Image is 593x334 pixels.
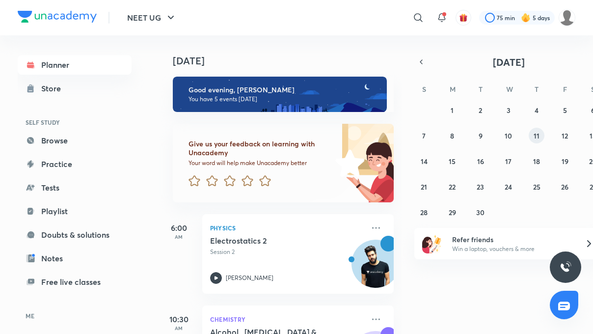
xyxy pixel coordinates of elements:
a: Doubts & solutions [18,225,132,245]
abbr: Sunday [422,84,426,94]
p: Win a laptop, vouchers & more [452,245,573,253]
abbr: September 28, 2025 [420,208,428,217]
p: You have 5 events [DATE] [189,95,378,103]
a: Notes [18,249,132,268]
button: September 11, 2025 [529,128,544,143]
abbr: September 21, 2025 [421,182,427,192]
button: September 1, 2025 [444,102,460,118]
abbr: September 15, 2025 [449,157,456,166]
abbr: September 10, 2025 [505,131,512,140]
abbr: September 25, 2025 [533,182,540,192]
p: Physics [210,222,364,234]
img: evening [173,77,387,112]
abbr: Tuesday [479,84,483,94]
button: September 8, 2025 [444,128,460,143]
button: September 14, 2025 [416,153,432,169]
button: September 12, 2025 [557,128,573,143]
button: September 30, 2025 [473,204,488,220]
a: Playlist [18,201,132,221]
a: Free live classes [18,272,132,292]
button: September 7, 2025 [416,128,432,143]
abbr: September 17, 2025 [505,157,512,166]
abbr: September 23, 2025 [477,182,484,192]
button: September 15, 2025 [444,153,460,169]
button: September 3, 2025 [501,102,516,118]
abbr: September 4, 2025 [535,106,539,115]
button: September 19, 2025 [557,153,573,169]
h5: Electrostatics 2 [210,236,332,246]
abbr: September 18, 2025 [533,157,540,166]
h6: SELF STUDY [18,114,132,131]
img: ttu [560,261,571,273]
h5: 6:00 [159,222,198,234]
abbr: September 7, 2025 [422,131,426,140]
button: September 29, 2025 [444,204,460,220]
button: [DATE] [428,55,589,69]
abbr: September 29, 2025 [449,208,456,217]
abbr: September 19, 2025 [562,157,568,166]
img: joshitha sivakumar [559,9,575,26]
a: Tests [18,178,132,197]
abbr: Thursday [535,84,539,94]
abbr: September 12, 2025 [562,131,568,140]
button: September 4, 2025 [529,102,544,118]
div: Store [41,83,67,94]
h6: Give us your feedback on learning with Unacademy [189,139,332,157]
abbr: September 11, 2025 [534,131,539,140]
p: AM [159,325,198,331]
h6: Refer friends [452,234,573,245]
button: September 23, 2025 [473,179,488,195]
h6: ME [18,307,132,324]
abbr: September 1, 2025 [451,106,454,115]
p: AM [159,234,198,240]
abbr: September 30, 2025 [476,208,485,217]
button: NEET UG [121,8,183,28]
a: Browse [18,131,132,150]
p: [PERSON_NAME] [226,274,273,282]
h6: Good evening, [PERSON_NAME] [189,85,378,94]
button: September 24, 2025 [501,179,516,195]
img: feedback_image [302,124,394,202]
button: September 28, 2025 [416,204,432,220]
img: referral [422,234,442,253]
a: Company Logo [18,11,97,25]
button: September 18, 2025 [529,153,544,169]
a: Planner [18,55,132,75]
span: [DATE] [493,56,525,69]
button: September 9, 2025 [473,128,488,143]
abbr: September 8, 2025 [450,131,454,140]
button: September 26, 2025 [557,179,573,195]
abbr: September 24, 2025 [505,182,512,192]
abbr: September 3, 2025 [507,106,511,115]
abbr: Wednesday [506,84,513,94]
button: September 21, 2025 [416,179,432,195]
button: September 16, 2025 [473,153,488,169]
abbr: September 5, 2025 [563,106,567,115]
p: Session 2 [210,248,364,256]
abbr: September 26, 2025 [561,182,568,192]
h5: 10:30 [159,313,198,325]
button: September 25, 2025 [529,179,544,195]
img: Avatar [352,245,399,292]
abbr: September 16, 2025 [477,157,484,166]
img: streak [521,13,531,23]
abbr: September 9, 2025 [479,131,483,140]
abbr: Monday [450,84,456,94]
abbr: September 22, 2025 [449,182,456,192]
abbr: September 14, 2025 [421,157,428,166]
img: avatar [459,13,468,22]
abbr: September 2, 2025 [479,106,482,115]
button: September 10, 2025 [501,128,516,143]
h4: [DATE] [173,55,404,67]
button: September 22, 2025 [444,179,460,195]
img: Company Logo [18,11,97,23]
a: Store [18,79,132,98]
p: Your word will help make Unacademy better [189,159,332,167]
p: Chemistry [210,313,364,325]
abbr: Friday [563,84,567,94]
button: September 2, 2025 [473,102,488,118]
button: September 17, 2025 [501,153,516,169]
button: September 5, 2025 [557,102,573,118]
button: avatar [456,10,471,26]
a: Practice [18,154,132,174]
